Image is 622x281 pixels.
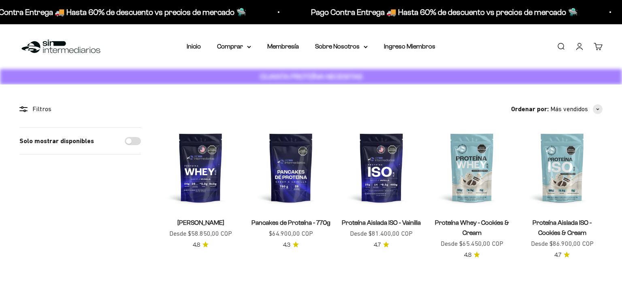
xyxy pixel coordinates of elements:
[169,228,232,239] sale-price: Desde $58.850,00 COP
[441,239,503,249] sale-price: Desde $65.450,00 COP
[260,72,362,81] strong: CUANTA PROTEÍNA NECESITAS
[464,251,471,260] span: 4.8
[374,241,381,249] span: 4.7
[283,241,290,249] span: 4.3
[554,251,561,260] span: 4.7
[384,43,435,50] a: Ingreso Miembros
[19,136,94,146] label: Solo mostrar disponibles
[269,228,313,239] sale-price: $64.900,00 COP
[193,241,200,249] span: 4.8
[511,104,549,114] span: Ordenar por:
[435,219,509,236] a: Proteína Whey - Cookies & Cream
[251,219,330,226] a: Pancakes de Proteína - 770g
[350,228,413,239] sale-price: Desde $81.400,00 COP
[19,104,141,114] div: Filtros
[187,43,201,50] a: Inicio
[533,219,592,236] a: Proteína Aislada ISO - Cookies & Cream
[550,104,603,114] button: Más vendidos
[283,241,299,249] a: 4.34.3 de 5.0 estrellas
[531,239,594,249] sale-price: Desde $86.900,00 COP
[177,219,224,226] a: [PERSON_NAME]
[267,43,299,50] a: Membresía
[193,241,209,249] a: 4.84.8 de 5.0 estrellas
[315,41,368,52] summary: Sobre Nosotros
[554,251,570,260] a: 4.74.7 de 5.0 estrellas
[342,219,421,226] a: Proteína Aislada ISO - Vainilla
[311,6,577,19] p: Pago Contra Entrega 🚚 Hasta 60% de descuento vs precios de mercado 🛸
[374,241,389,249] a: 4.74.7 de 5.0 estrellas
[217,41,251,52] summary: Comprar
[550,104,588,114] span: Más vendidos
[464,251,480,260] a: 4.84.8 de 5.0 estrellas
